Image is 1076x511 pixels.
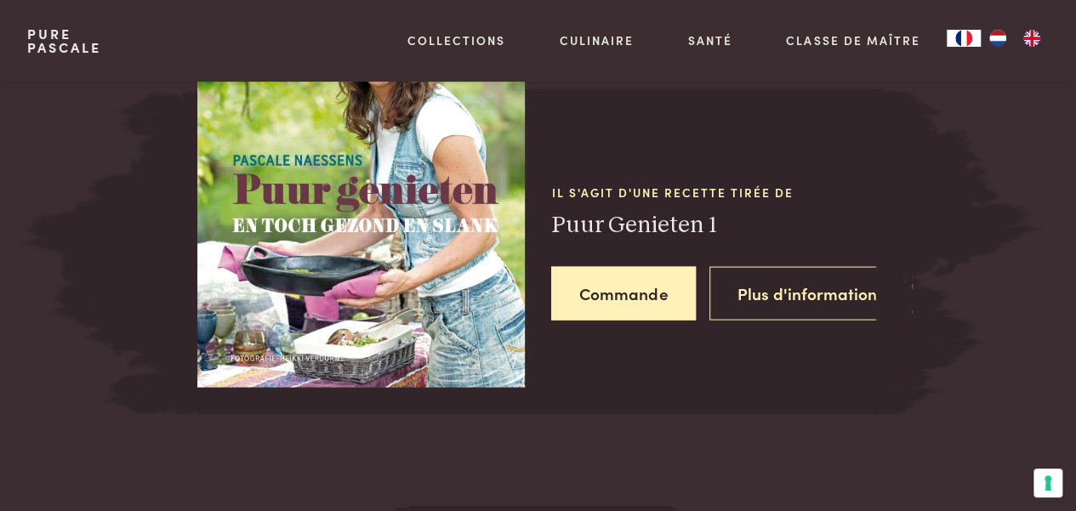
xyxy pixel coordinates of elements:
[786,31,919,49] a: Classe de maître
[1033,468,1062,497] button: Vos préférences en matière de consentement pour les technologies de suivi
[709,266,913,320] a: Plus d'informations
[981,30,1049,47] ul: Language list
[947,30,981,47] div: Language
[551,210,878,240] h3: Puur Genieten 1
[27,27,101,54] a: PurePascale
[560,31,634,49] a: Culinaire
[688,31,732,49] a: Santé
[1015,30,1049,47] a: EN
[947,30,981,47] a: FR
[947,30,1049,47] aside: Language selected: Français
[981,30,1015,47] a: NL
[551,183,878,201] span: Il s'agit d'une recette tirée de
[551,266,696,320] a: Commande
[407,31,505,49] a: Collections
